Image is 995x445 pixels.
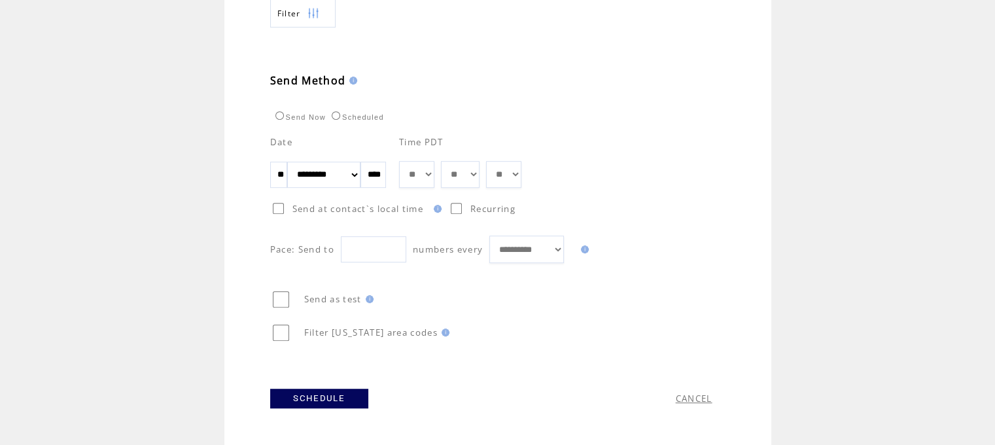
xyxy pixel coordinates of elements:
[430,205,442,213] img: help.gif
[676,393,712,404] a: CANCEL
[470,203,515,215] span: Recurring
[438,329,449,336] img: help.gif
[362,295,374,303] img: help.gif
[270,243,334,255] span: Pace: Send to
[328,113,384,121] label: Scheduled
[413,243,483,255] span: numbers every
[272,113,326,121] label: Send Now
[270,73,346,88] span: Send Method
[270,389,368,408] a: SCHEDULE
[277,8,301,19] span: Show filters
[304,327,438,338] span: Filter [US_STATE] area codes
[292,203,423,215] span: Send at contact`s local time
[304,293,362,305] span: Send as test
[577,245,589,253] img: help.gif
[275,111,284,120] input: Send Now
[399,136,444,148] span: Time PDT
[345,77,357,84] img: help.gif
[332,111,340,120] input: Scheduled
[270,136,292,148] span: Date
